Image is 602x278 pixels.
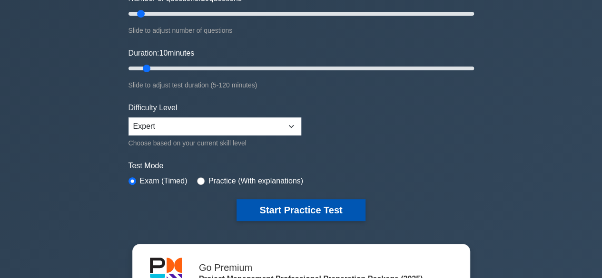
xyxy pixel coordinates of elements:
label: Difficulty Level [128,102,178,114]
div: Slide to adjust test duration (5-120 minutes) [128,79,474,91]
label: Duration: minutes [128,48,195,59]
div: Choose based on your current skill level [128,137,301,149]
div: Slide to adjust number of questions [128,25,474,36]
label: Test Mode [128,160,474,172]
span: 10 [159,49,168,57]
button: Start Practice Test [237,199,365,221]
label: Exam (Timed) [140,175,188,187]
label: Practice (With explanations) [208,175,303,187]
